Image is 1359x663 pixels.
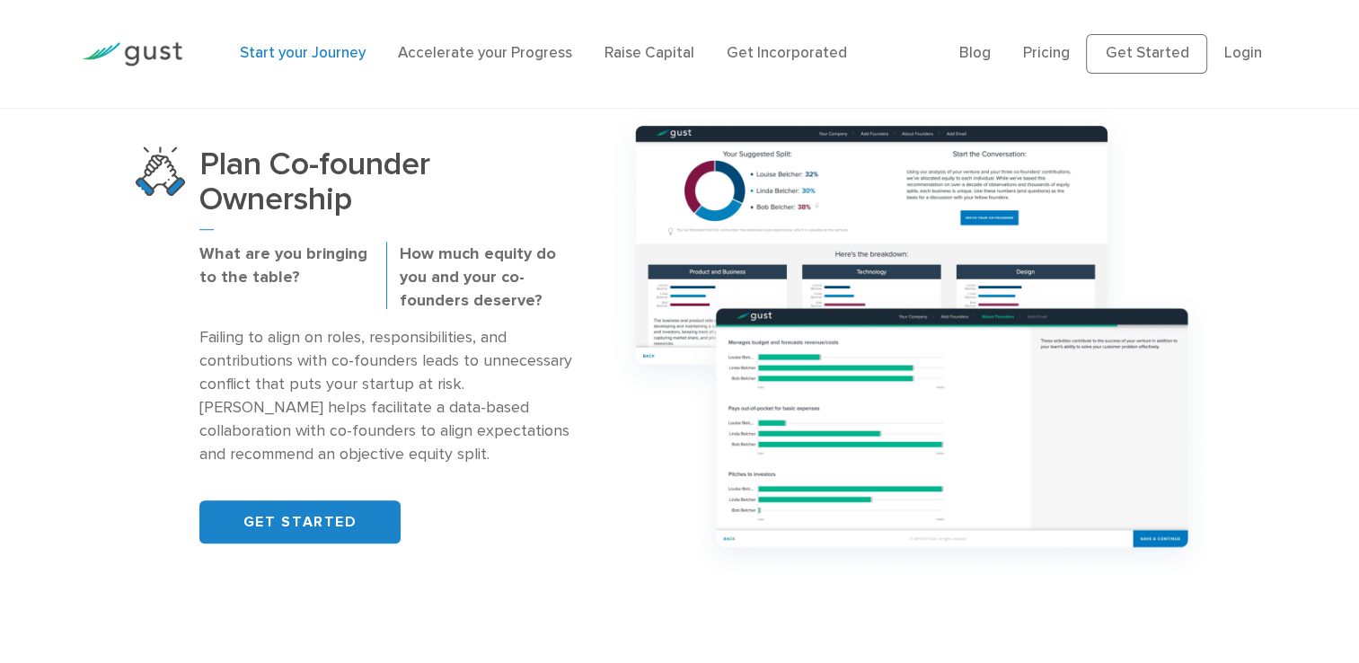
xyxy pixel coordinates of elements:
[959,44,991,62] a: Blog
[240,44,366,62] a: Start your Journey
[136,146,185,196] img: Plan Co Founder Ownership
[400,243,573,313] p: How much equity do you and your co-founders deserve?
[199,243,373,289] p: What are you bringing to the table?
[82,42,182,66] img: Gust Logo
[1223,44,1261,62] a: Login
[600,99,1223,590] img: Group 1165
[398,44,572,62] a: Accelerate your Progress
[1086,34,1207,74] a: Get Started
[199,500,401,544] a: GET STARTED
[727,44,847,62] a: Get Incorporated
[1023,44,1070,62] a: Pricing
[199,146,573,229] h3: Plan Co-founder Ownership
[604,44,694,62] a: Raise Capital
[199,326,573,465] p: Failing to align on roles, responsibilities, and contributions with co-founders leads to unnecess...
